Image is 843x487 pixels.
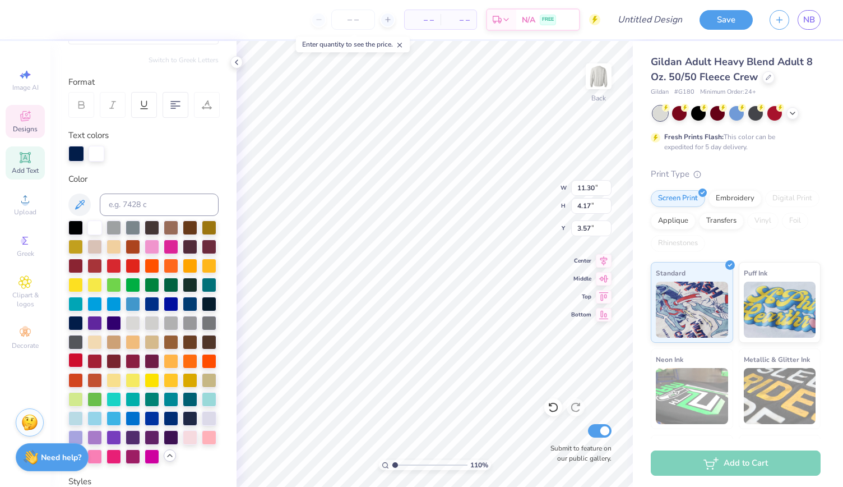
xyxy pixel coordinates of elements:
label: Text colors [68,129,109,142]
span: – – [411,14,434,26]
div: Format [68,76,220,89]
div: Transfers [699,213,744,229]
div: Enter quantity to see the price. [296,36,410,52]
span: Clipart & logos [6,291,45,309]
img: Back [587,65,610,88]
div: Print Type [651,168,821,181]
div: Vinyl [747,213,779,229]
span: Metallic & Glitter Ink [744,353,810,365]
img: Standard [656,282,728,338]
div: Color [68,173,219,186]
span: Greek [17,249,34,258]
div: Screen Print [651,190,705,207]
div: Back [591,93,606,103]
span: – – [447,14,470,26]
div: Applique [651,213,696,229]
div: Foil [782,213,808,229]
span: Minimum Order: 24 + [700,88,756,97]
span: Center [571,257,591,265]
span: Middle [571,275,591,283]
span: NB [803,13,815,26]
span: Gildan [651,88,669,97]
strong: Fresh Prints Flash: [664,132,724,141]
img: Metallic & Glitter Ink [744,368,816,424]
span: Gildan Adult Heavy Blend Adult 8 Oz. 50/50 Fleece Crew [651,55,813,84]
button: Switch to Greek Letters [149,56,219,65]
a: NB [798,10,821,30]
div: Rhinestones [651,235,705,252]
div: Digital Print [765,190,819,207]
input: e.g. 7428 c [100,194,219,216]
span: Image AI [12,83,39,92]
span: Upload [14,208,36,217]
span: # G180 [674,88,694,97]
span: 110 % [470,460,488,470]
button: Save [700,10,753,30]
input: Untitled Design [609,8,691,31]
span: Add Text [12,166,39,175]
div: Embroidery [708,190,762,207]
span: Standard [656,267,685,279]
img: Puff Ink [744,282,816,338]
span: Puff Ink [744,267,767,279]
div: This color can be expedited for 5 day delivery. [664,132,802,152]
strong: Need help? [41,452,81,463]
span: Top [571,293,591,301]
label: Submit to feature on our public gallery. [544,443,612,463]
img: Neon Ink [656,368,728,424]
span: Designs [13,125,38,134]
span: Bottom [571,311,591,319]
input: – – [331,10,375,30]
span: Decorate [12,341,39,350]
span: Neon Ink [656,353,683,365]
span: N/A [522,14,535,26]
span: FREE [542,16,554,24]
